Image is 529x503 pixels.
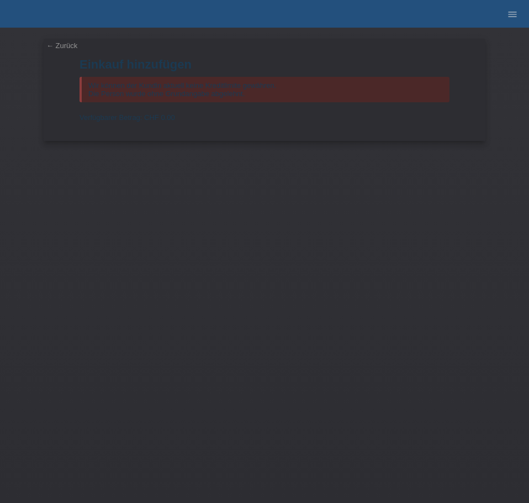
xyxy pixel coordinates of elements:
h1: Einkauf hinzufügen [80,57,449,71]
span: Verfügbarer Betrag: [80,113,142,122]
div: Wir können der Kundin aktuell keine Kreditlimite gewähren. Die Person wurde ohne Grundangabe abge... [80,77,449,102]
a: menu [501,11,523,17]
a: ← Zurück [46,41,77,50]
i: menu [507,9,518,20]
span: CHF 0.00 [144,113,175,122]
